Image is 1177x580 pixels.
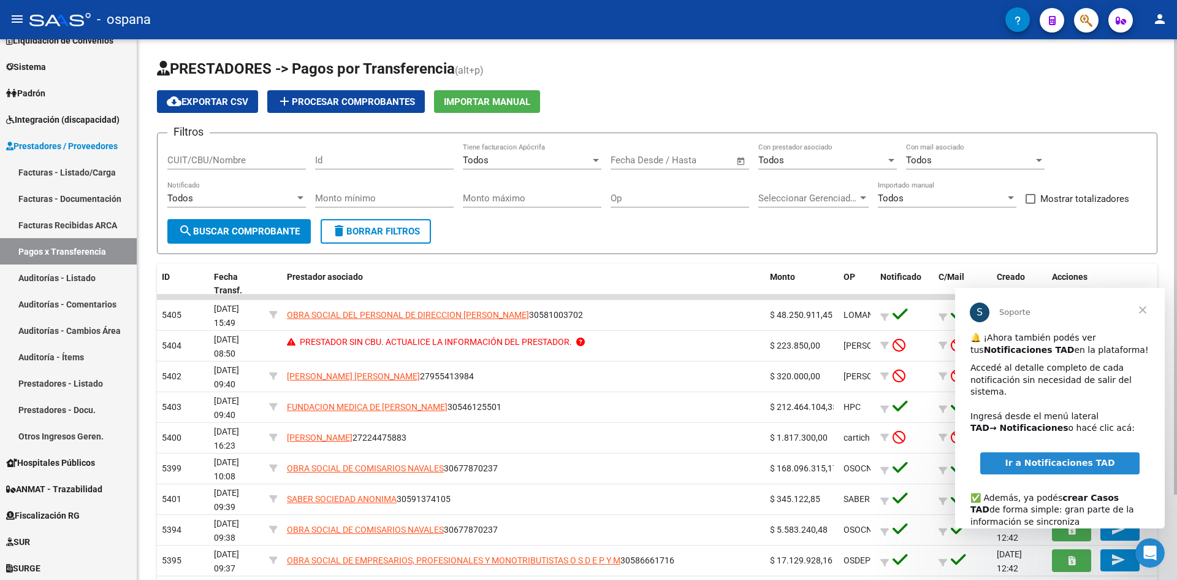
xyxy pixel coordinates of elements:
span: Buscar Comprobante [178,226,300,237]
mat-icon: search [178,223,193,238]
span: OBRA SOCIAL DEL PERSONAL DE DIRECCION [PERSON_NAME] [287,310,529,320]
span: [DATE] 16:23 [214,427,239,450]
mat-icon: send [1111,522,1126,536]
span: [PERSON_NAME] [844,341,909,350]
span: Todos [463,155,489,166]
datatable-header-cell: Acciones [1047,264,1157,304]
datatable-header-cell: Prestador asociado [282,264,765,304]
span: 5400 [162,433,181,443]
span: SUR [6,535,30,549]
span: LOMANEGRA [844,310,896,320]
span: [DATE] 09:40 [214,396,239,420]
span: cartichini [844,433,878,443]
span: Integración (discapacidad) [6,113,120,126]
span: Fiscalización RG [6,509,80,522]
span: Borrar Filtros [332,226,420,237]
datatable-header-cell: Creado [992,264,1047,304]
span: C/Mail [939,272,964,282]
span: Prestadores / Proveedores [6,139,118,153]
span: 5402 [162,371,181,381]
datatable-header-cell: Fecha Transf. [209,264,264,304]
span: 27955413984 [287,371,474,381]
span: 5394 [162,525,181,535]
span: Liquidación de Convenios [6,34,113,47]
span: (alt+p) [455,64,484,76]
button: Exportar CSV [157,90,258,113]
span: Monto [770,272,795,282]
span: $ 17.129.928,16 [770,555,832,565]
mat-icon: delete [332,223,346,238]
span: $ 320.000,00 [770,371,820,381]
span: Todos [758,155,784,166]
span: Notificado [880,272,921,282]
span: [PERSON_NAME] [PERSON_NAME] [287,371,420,381]
span: 5405 [162,310,181,320]
iframe: Intercom live chat mensaje [955,288,1165,528]
span: [PERSON_NAME] [287,433,352,443]
mat-icon: send [1111,552,1126,567]
span: 30591374105 [287,494,451,504]
h3: Filtros [167,123,210,141]
span: SABER [844,494,870,504]
button: Buscar Comprobante [167,219,311,244]
span: [DATE] 10:08 [214,457,239,481]
span: $ 5.583.240,48 [770,525,828,535]
div: ✅ Además, ya podés de forma simple: gran parte de la información se sincroniza automáticamente y ... [15,192,194,276]
span: HPC [844,402,861,412]
span: Fecha Transf. [214,272,242,296]
input: Fecha fin [671,155,731,166]
datatable-header-cell: OP [839,264,875,304]
datatable-header-cell: ID [157,264,209,304]
span: $ 223.850,00 [770,341,820,350]
span: $ 48.250.911,45 [770,310,832,320]
span: [DATE] 09:37 [214,549,239,573]
span: Padrón [6,87,45,100]
button: Open calendar [734,154,748,168]
input: Fecha inicio [611,155,660,166]
span: OSDEPYM [844,555,883,565]
span: 5399 [162,463,181,473]
span: 5401 [162,494,181,504]
span: OBRA SOCIAL DE COMISARIOS NAVALES [287,525,444,535]
span: OP [844,272,855,282]
span: SABER SOCIEDAD ANONIMA [287,494,397,504]
p: PRESTADOR SIN CBU. ACTUALICE LA INFORMACIÓN DEL PRESTADOR. [300,335,572,349]
span: $ 1.817.300,00 [770,433,828,443]
span: [DATE] 12:42 [997,549,1022,573]
span: - ospana [97,6,151,33]
span: $ 168.096.315,17 [770,463,837,473]
button: Procesar Comprobantes [267,90,425,113]
span: Hospitales Públicos [6,456,95,470]
mat-icon: add [277,94,292,109]
button: Importar Manual [434,90,540,113]
span: [DATE] 09:40 [214,365,239,389]
datatable-header-cell: Notificado [875,264,934,304]
span: OBRA SOCIAL DE EMPRESARIOS, PROFESIONALES Y MONOTRIBUTISTAS O S D E P Y M [287,555,620,565]
span: Mostrar totalizadores [1040,191,1129,206]
button: Borrar Filtros [321,219,431,244]
span: Importar Manual [444,96,530,107]
span: OSOCNA [844,525,878,535]
span: [DATE] 15:49 [214,304,239,328]
span: SURGE [6,562,40,575]
span: [PERSON_NAME] [844,371,909,381]
span: OSOCNA [844,463,878,473]
span: Acciones [1052,272,1087,282]
span: [DATE] 09:39 [214,488,239,512]
datatable-header-cell: C/Mail [934,264,992,304]
span: Exportar CSV [167,96,248,107]
mat-icon: menu [10,12,25,26]
span: Seleccionar Gerenciador [758,193,858,204]
mat-icon: cloud_download [167,94,181,109]
span: ID [162,272,170,282]
span: Todos [878,193,904,204]
span: 5395 [162,555,181,565]
span: PRESTADORES -> Pagos por Transferencia [157,60,455,77]
span: 27224475883 [287,433,406,443]
span: $ 212.464.104,35 [770,402,837,412]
